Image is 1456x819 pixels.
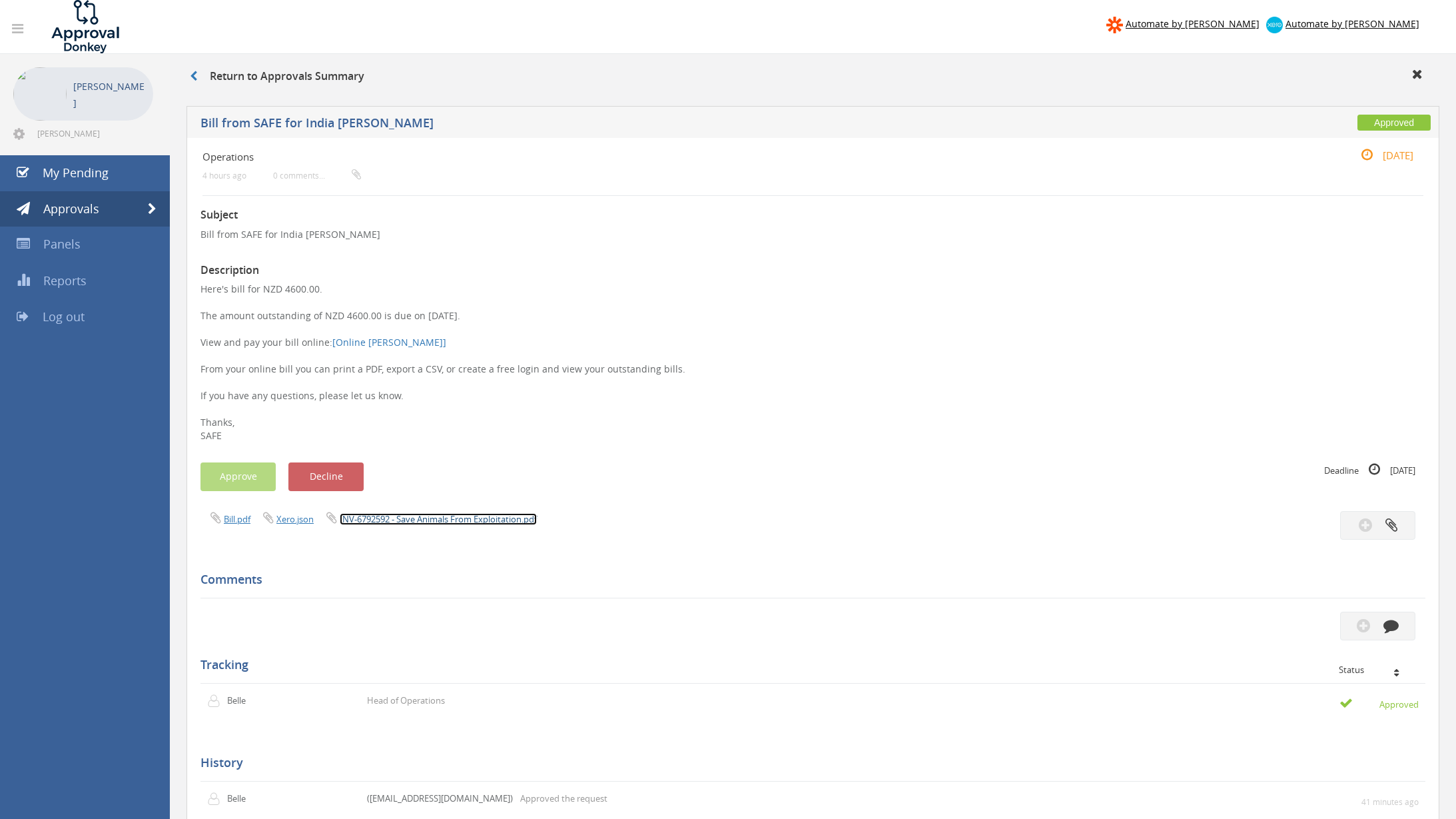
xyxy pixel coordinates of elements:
[43,236,81,252] span: Panels
[1106,17,1123,33] img: zapier-logomark.png
[202,171,246,181] small: 4 hours ago
[200,283,1425,442] p: Here's bill for NZD 4600.00. The amount outstanding of NZD 4600.00 is due on [DATE]. View and pay...
[202,151,1220,163] h4: Operations
[224,513,250,525] a: Bill.pdf
[1361,796,1419,808] small: 41 minutes ago
[43,165,109,181] span: My Pending
[200,265,1425,277] h3: Description
[273,171,361,181] small: 0 comments...
[1324,462,1415,477] small: Deadline [DATE]
[37,128,151,139] span: [PERSON_NAME][EMAIL_ADDRESS][DOMAIN_NAME]
[200,228,1425,241] p: Bill from SAFE for India [PERSON_NAME]
[1357,115,1431,131] span: Approved
[340,513,537,525] a: INV-6792592 - Save Animals From Exploitation.pdf
[520,792,607,805] p: Approved the request
[1339,696,1419,711] small: Approved
[43,273,87,289] span: Reports
[1339,665,1415,674] div: Status
[288,462,364,491] button: Decline
[367,792,513,805] p: ([EMAIL_ADDRESS][DOMAIN_NAME])
[227,694,304,707] p: Belle
[332,336,446,349] a: [Online [PERSON_NAME]]
[200,573,1415,586] h5: Comments
[190,71,364,83] h3: Return to Approvals Summary
[1285,17,1419,30] span: Automate by [PERSON_NAME]
[207,792,227,806] img: user-icon.png
[1266,17,1283,33] img: xero-logo.png
[276,513,314,525] a: Xero.json
[200,658,1415,672] h5: Tracking
[207,694,227,708] img: user-icon.png
[73,78,147,111] p: [PERSON_NAME]
[43,309,85,325] span: Log out
[200,209,1425,221] h3: Subject
[200,117,1060,133] h5: Bill from SAFE for India [PERSON_NAME]
[367,694,445,707] p: Head of Operations
[1126,17,1260,30] span: Automate by [PERSON_NAME]
[200,462,276,491] button: Approve
[43,201,99,217] span: Approvals
[227,792,304,805] p: Belle
[1347,148,1413,163] small: [DATE]
[200,756,1415,770] h5: History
